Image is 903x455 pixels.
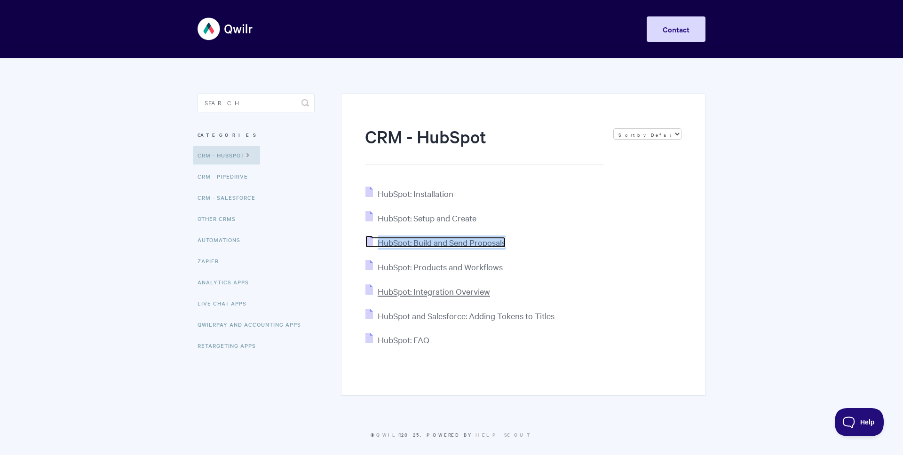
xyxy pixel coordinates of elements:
span: HubSpot: Setup and Create [378,212,476,223]
a: HubSpot: Build and Send Proposals [365,237,506,248]
span: HubSpot and Salesforce: Adding Tokens to Titles [378,310,554,321]
a: HubSpot and Salesforce: Adding Tokens to Titles [365,310,554,321]
a: CRM - HubSpot [193,146,260,165]
h1: CRM - HubSpot [365,125,604,165]
a: HubSpot: Setup and Create [365,212,476,223]
img: Qwilr Help Center [198,11,253,47]
a: HubSpot: FAQ [365,334,429,345]
select: Page reloads on selection [613,128,681,140]
span: Powered by [427,431,532,438]
a: Live Chat Apps [198,294,253,313]
a: Zapier [198,251,226,270]
input: Search [198,94,315,112]
a: HubSpot: Integration Overview [365,286,490,297]
span: HubSpot: Build and Send Proposals [378,237,506,248]
a: Analytics Apps [198,273,256,291]
a: CRM - Salesforce [198,188,262,207]
span: HubSpot: Products and Workflows [378,261,503,272]
span: HubSpot: FAQ [378,334,429,345]
a: HubSpot: Products and Workflows [365,261,503,272]
a: Contact [647,16,705,42]
a: Retargeting Apps [198,336,263,355]
a: Qwilr [376,431,401,438]
a: HubSpot: Installation [365,188,453,199]
p: © 2025. [198,431,705,439]
a: Help Scout [475,431,532,438]
iframe: Toggle Customer Support [835,408,884,436]
a: CRM - Pipedrive [198,167,255,186]
span: HubSpot: Integration Overview [378,286,490,297]
h3: Categories [198,126,315,143]
a: Other CRMs [198,209,243,228]
a: QwilrPay and Accounting Apps [198,315,308,334]
span: HubSpot: Installation [378,188,453,199]
a: Automations [198,230,247,249]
